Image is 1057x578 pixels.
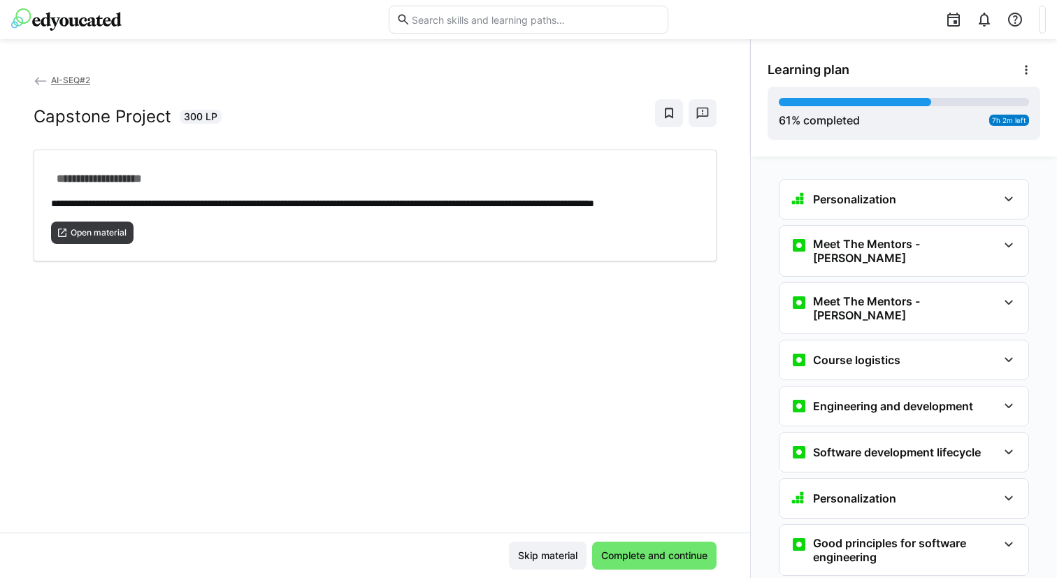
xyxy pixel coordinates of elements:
span: AI-SEQ#2 [51,75,90,85]
span: Learning plan [768,62,849,78]
span: 7h 2m left [992,116,1026,124]
h3: Personalization [813,491,896,505]
button: Open material [51,222,134,244]
h3: Good principles for software engineering [813,536,998,564]
button: Skip material [509,542,587,570]
h3: Personalization [813,192,896,206]
span: 61 [779,113,791,127]
span: 300 LP [184,110,217,124]
h3: Engineering and development [813,399,973,413]
h3: Software development lifecycle [813,445,981,459]
a: AI-SEQ#2 [34,75,90,85]
h3: Meet The Mentors - [PERSON_NAME] [813,294,998,322]
h3: Course logistics [813,353,900,367]
input: Search skills and learning paths… [410,13,661,26]
div: % completed [779,112,860,129]
span: Skip material [516,549,580,563]
span: Complete and continue [599,549,710,563]
button: Complete and continue [592,542,717,570]
h2: Capstone Project [34,106,171,127]
h3: Meet The Mentors - [PERSON_NAME] [813,237,998,265]
span: Open material [69,227,128,238]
